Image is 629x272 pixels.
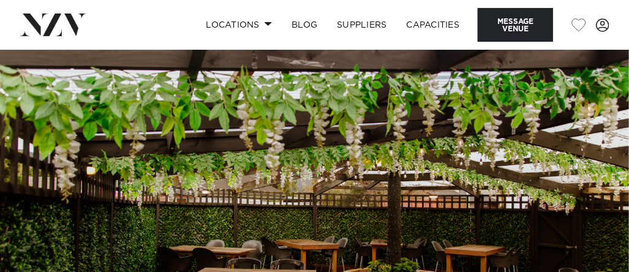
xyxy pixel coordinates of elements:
[196,12,282,38] a: Locations
[20,14,86,36] img: nzv-logo.png
[478,8,553,42] button: Message Venue
[327,12,396,38] a: SUPPLIERS
[282,12,327,38] a: BLOG
[396,12,469,38] a: Capacities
